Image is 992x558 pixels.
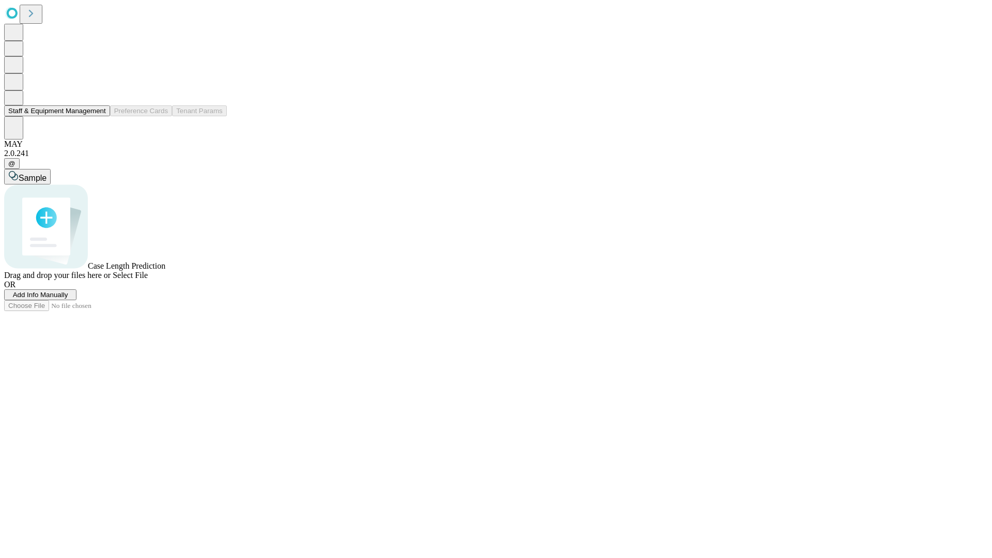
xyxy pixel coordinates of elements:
span: Sample [19,174,47,182]
button: Sample [4,169,51,184]
span: Select File [113,271,148,280]
div: 2.0.241 [4,149,988,158]
span: @ [8,160,16,167]
div: MAY [4,139,988,149]
button: Add Info Manually [4,289,76,300]
button: @ [4,158,20,169]
button: Preference Cards [110,105,172,116]
span: Drag and drop your files here or [4,271,111,280]
button: Staff & Equipment Management [4,105,110,116]
span: Case Length Prediction [88,261,165,270]
button: Tenant Params [172,105,227,116]
span: Add Info Manually [13,291,68,299]
span: OR [4,280,16,289]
